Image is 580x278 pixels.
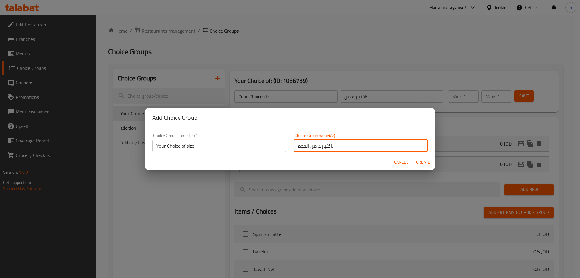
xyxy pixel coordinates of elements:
button: Cancel [391,157,411,168]
button: Create [413,157,433,168]
span: Cancel [394,159,408,166]
input: Please enter Choice Group name(ar) [294,140,428,152]
h2: Add Choice Group [152,113,428,123]
span: Create [416,159,430,166]
input: Please enter Choice Group name(en) [152,140,286,152]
